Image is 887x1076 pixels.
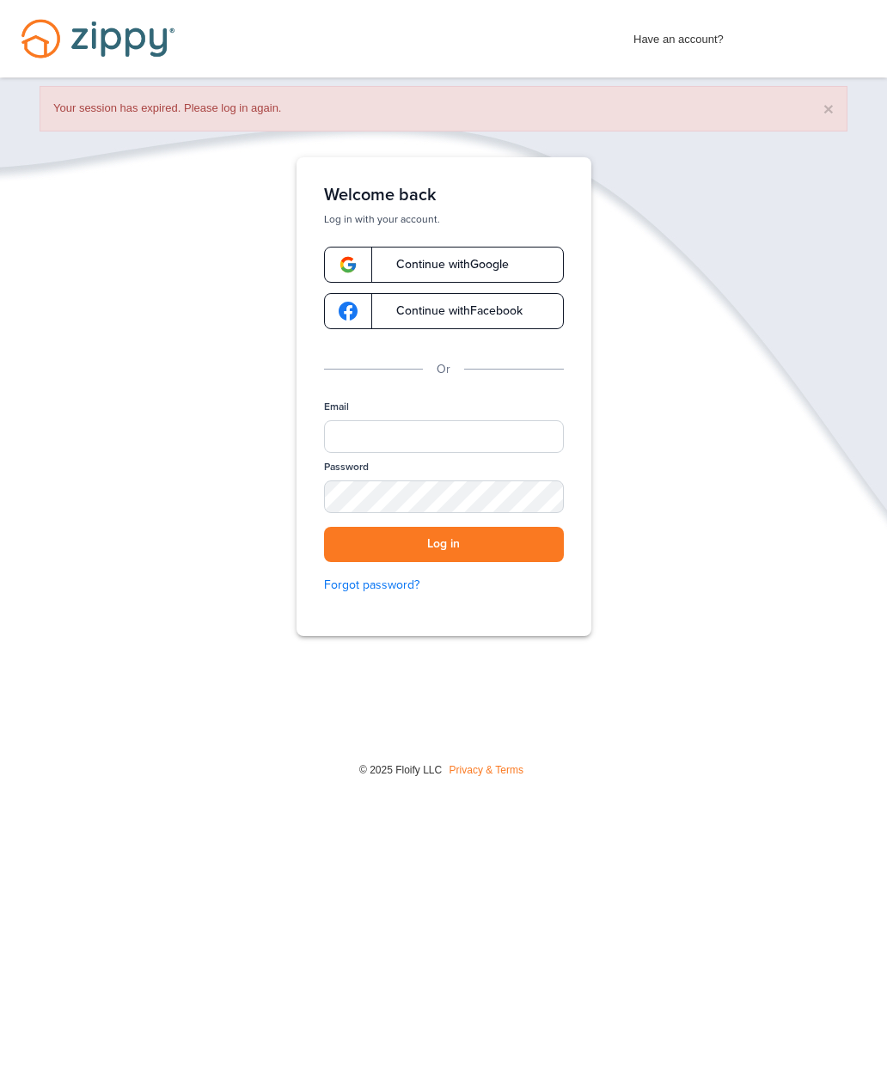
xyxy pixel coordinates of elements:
img: google-logo [339,302,358,321]
div: Your session has expired. Please log in again. [40,86,847,131]
label: Password [324,460,369,474]
a: google-logoContinue withGoogle [324,247,564,283]
span: Continue with Facebook [379,305,523,317]
button: Log in [324,527,564,562]
h1: Welcome back [324,185,564,205]
button: × [823,100,834,118]
a: google-logoContinue withFacebook [324,293,564,329]
input: Password [324,480,564,513]
span: © 2025 Floify LLC [359,764,442,776]
p: Log in with your account. [324,212,564,226]
img: google-logo [339,255,358,274]
p: Or [437,360,450,379]
span: Continue with Google [379,259,509,271]
label: Email [324,400,349,414]
a: Privacy & Terms [450,764,523,776]
input: Email [324,420,564,453]
a: Forgot password? [324,576,564,595]
span: Have an account? [633,21,724,49]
